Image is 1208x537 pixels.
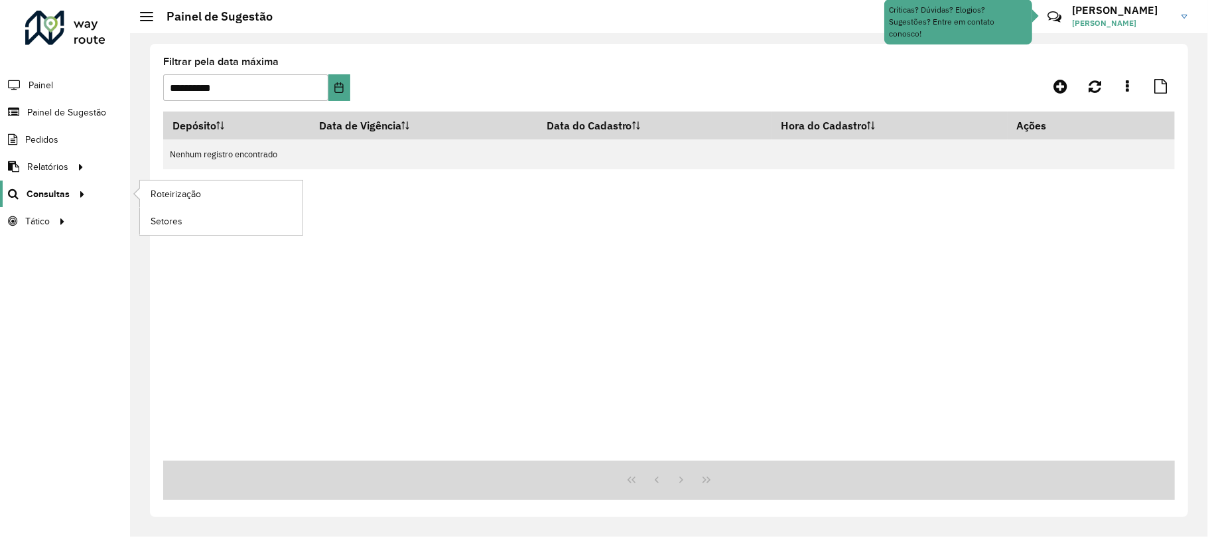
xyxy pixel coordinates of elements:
span: Tático [25,214,50,228]
span: [PERSON_NAME] [1072,17,1172,29]
a: Roteirização [140,181,302,207]
label: Filtrar pela data máxima [163,54,279,70]
a: Setores [140,208,302,234]
th: Data de Vigência [310,112,537,139]
span: Painel de Sugestão [27,106,106,119]
th: Data do Cadastro [537,112,772,139]
td: Nenhum registro encontrado [163,139,1175,169]
span: Relatórios [27,160,68,174]
h3: [PERSON_NAME] [1072,4,1172,17]
a: Contato Rápido [1040,3,1069,31]
span: Consultas [27,187,70,201]
span: Roteirização [151,187,201,201]
span: Setores [151,214,182,228]
button: Choose Date [328,74,350,101]
th: Ações [1008,112,1087,139]
span: Pedidos [25,133,58,147]
span: Painel [29,78,53,92]
th: Depósito [163,112,310,139]
h2: Painel de Sugestão [153,9,273,24]
th: Hora do Cadastro [772,112,1007,139]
